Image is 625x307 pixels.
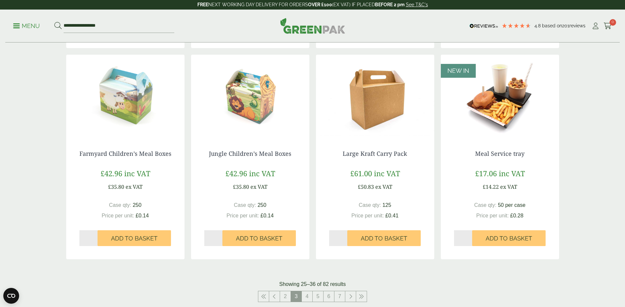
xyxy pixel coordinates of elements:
[359,202,381,208] span: Case qty:
[498,202,526,208] span: 50 per case
[279,280,346,288] p: Showing 25–36 of 82 results
[233,183,249,190] span: £35.80
[225,168,247,178] span: £42.96
[510,213,524,218] span: £0.28
[280,18,345,34] img: GreenPak Supplies
[472,230,546,246] button: Add to Basket
[375,183,392,190] span: ex VAT
[313,291,323,302] a: 5
[101,213,134,218] span: Price per unit:
[109,202,131,208] span: Case qty:
[383,202,391,208] span: 125
[111,235,157,242] span: Add to Basket
[475,150,525,157] a: Meal Service tray
[374,168,400,178] span: inc VAT
[258,202,267,208] span: 250
[385,213,399,218] span: £0.41
[209,150,291,157] a: Jungle Children’s Meal Boxes
[249,168,275,178] span: inc VAT
[108,183,124,190] span: £35.80
[66,55,185,137] img: Farmyard Childrens Meal Box
[604,23,612,29] i: Cart
[79,150,171,157] a: Farmyard Children’s Meal Boxes
[591,23,600,29] i: My Account
[569,23,585,28] span: reviews
[197,2,208,7] strong: FREE
[324,291,334,302] a: 6
[316,55,434,137] img: IMG_5979 (Large)
[100,168,122,178] span: £42.96
[236,235,282,242] span: Add to Basket
[534,23,542,28] span: 4.8
[291,291,301,302] span: 3
[124,168,150,178] span: inc VAT
[3,288,19,304] button: Open CMP widget
[500,183,517,190] span: ex VAT
[476,213,509,218] span: Price per unit:
[350,168,372,178] span: £61.00
[361,235,407,242] span: Add to Basket
[250,183,268,190] span: ex VAT
[447,67,469,74] span: NEW IN
[308,2,332,7] strong: OVER £100
[475,168,497,178] span: £17.06
[358,183,374,190] span: £50.83
[499,168,525,178] span: inc VAT
[351,213,384,218] span: Price per unit:
[191,55,309,137] img: Jungle Childrens Meal Box v2
[334,291,345,302] a: 7
[234,202,256,208] span: Case qty:
[501,23,531,29] div: 4.79 Stars
[13,22,40,29] a: Menu
[226,213,259,218] span: Price per unit:
[126,183,143,190] span: ex VAT
[562,23,569,28] span: 201
[542,23,562,28] span: Based on
[469,24,498,28] img: REVIEWS.io
[483,183,499,190] span: £14.22
[610,19,616,26] span: 0
[343,150,407,157] a: Large Kraft Carry Pack
[486,235,532,242] span: Add to Basket
[136,213,149,218] span: £0.14
[13,22,40,30] p: Menu
[98,230,171,246] button: Add to Basket
[222,230,296,246] button: Add to Basket
[604,21,612,31] a: 0
[302,291,312,302] a: 4
[406,2,428,7] a: See T&C's
[261,213,274,218] span: £0.14
[280,291,291,302] a: 2
[347,230,421,246] button: Add to Basket
[474,202,497,208] span: Case qty:
[133,202,142,208] span: 250
[375,2,405,7] strong: BEFORE 2 pm
[441,55,559,137] img: 5430083A Dual Purpose Festival meal Tray with food contents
